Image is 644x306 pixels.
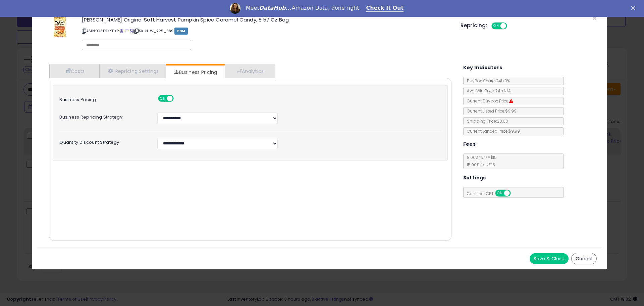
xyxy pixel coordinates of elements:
[571,253,597,264] button: Cancel
[82,17,450,22] h3: [PERSON_NAME] Original Soft Harvest Pumpkin Spice Caramel Candy, 8.57 Oz Bag
[129,28,133,34] a: Your listing only
[464,162,495,168] span: 15.00 % for > $15
[166,65,224,79] a: Business Pricing
[366,5,404,12] a: Check It Out
[464,191,520,196] span: Consider CPT:
[50,17,70,37] img: 51NB2SuXmUL._SL60_.jpg
[464,88,511,94] span: Avg. Win Price 24h: N/A
[592,13,597,23] span: ×
[463,174,486,182] h5: Settings
[464,128,520,134] span: Current Landed Price: $9.99
[506,23,517,29] span: OFF
[464,78,510,84] span: BuyBox Share 24h: 0%
[631,6,638,10] div: Close
[159,96,167,101] span: ON
[461,23,487,28] h5: Repricing:
[530,253,569,264] button: Save & Close
[54,138,152,145] label: Quantity Discount Strategy
[463,63,502,72] h5: Key Indicators
[125,28,128,34] a: All offer listings
[225,64,274,78] a: Analytics
[82,26,450,36] p: ASIN: B08F2XYFKP | SKU: UW_225_989
[259,5,292,11] i: DataHub...
[509,99,513,103] i: Suppressed Buy Box
[100,64,166,78] a: Repricing Settings
[174,28,188,35] span: FBM
[54,113,152,120] label: Business Repricing Strategy
[54,95,152,102] label: Business Pricing
[173,96,183,101] span: OFF
[464,155,497,168] span: 8.00 % for <= $15
[464,108,517,114] span: Current Listed Price: $9.99
[496,190,504,196] span: ON
[492,23,500,29] span: ON
[49,64,100,78] a: Costs
[230,3,240,14] img: Profile image for Georgie
[463,140,476,148] h5: Fees
[464,118,508,124] span: Shipping Price: $0.00
[120,28,123,34] a: BuyBox page
[246,5,361,11] div: Meet Amazon Data, done right.
[509,190,520,196] span: OFF
[464,98,513,104] span: Current Buybox Price:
